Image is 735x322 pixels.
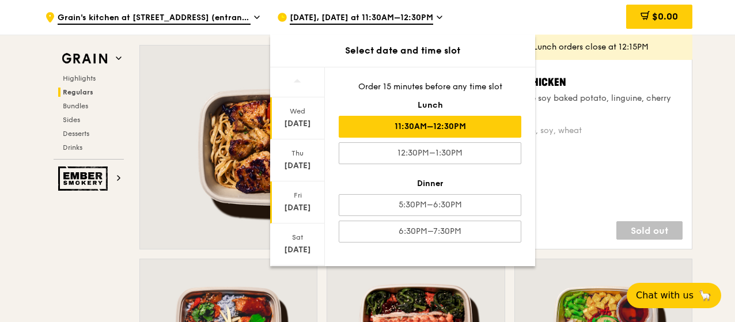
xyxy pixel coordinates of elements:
[58,12,251,25] span: Grain's kitchen at [STREET_ADDRESS] (entrance along [PERSON_NAME][GEOGRAPHIC_DATA])
[63,143,82,151] span: Drinks
[58,166,111,191] img: Ember Smokery web logo
[272,233,323,242] div: Sat
[627,283,721,308] button: Chat with us🦙
[339,194,521,216] div: 5:30PM–6:30PM
[272,149,323,158] div: Thu
[652,11,678,22] span: $0.00
[339,178,521,190] div: Dinner
[63,130,89,138] span: Desserts
[290,12,433,25] span: [DATE], [DATE] at 11:30AM–12:30PM
[272,118,323,130] div: [DATE]
[272,244,323,256] div: [DATE]
[425,93,683,116] div: house-blend mustard, maple soy baked potato, linguine, cherry tomato
[636,289,694,302] span: Chat with us
[63,88,93,96] span: Regulars
[339,142,521,164] div: 12:30PM–1:30PM
[272,202,323,214] div: [DATE]
[339,100,521,111] div: Lunch
[63,74,96,82] span: Highlights
[339,221,521,243] div: 6:30PM–7:30PM
[272,191,323,200] div: Fri
[339,81,521,93] div: Order 15 minutes before any time slot
[58,48,111,69] img: Grain web logo
[270,44,535,58] div: Select date and time slot
[272,160,323,172] div: [DATE]
[63,102,88,110] span: Bundles
[533,41,683,53] div: Lunch orders close at 12:15PM
[272,107,323,116] div: Wed
[63,116,80,124] span: Sides
[425,74,683,90] div: Honey Duo Mustard Chicken
[616,221,683,240] div: Sold out
[425,125,683,137] div: high protein, contains allium, soy, wheat
[339,116,521,138] div: 11:30AM–12:30PM
[698,289,712,302] span: 🦙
